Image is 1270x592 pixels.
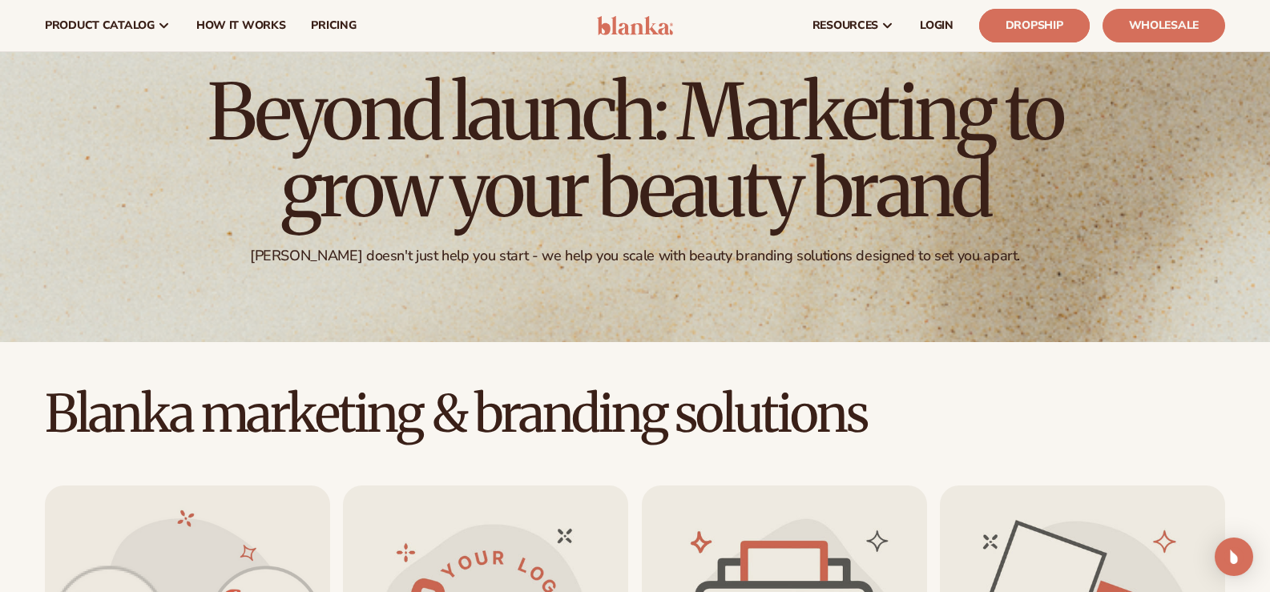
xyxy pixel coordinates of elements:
a: Dropship [979,9,1090,42]
span: resources [812,19,878,32]
a: Wholesale [1103,9,1225,42]
span: LOGIN [920,19,954,32]
span: pricing [311,19,356,32]
span: How It Works [196,19,286,32]
h1: Beyond launch: Marketing to grow your beauty brand [195,74,1076,228]
img: logo [597,16,673,35]
div: Open Intercom Messenger [1215,538,1253,576]
span: product catalog [45,19,155,32]
div: [PERSON_NAME] doesn't just help you start - we help you scale with beauty branding solutions desi... [250,247,1020,265]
